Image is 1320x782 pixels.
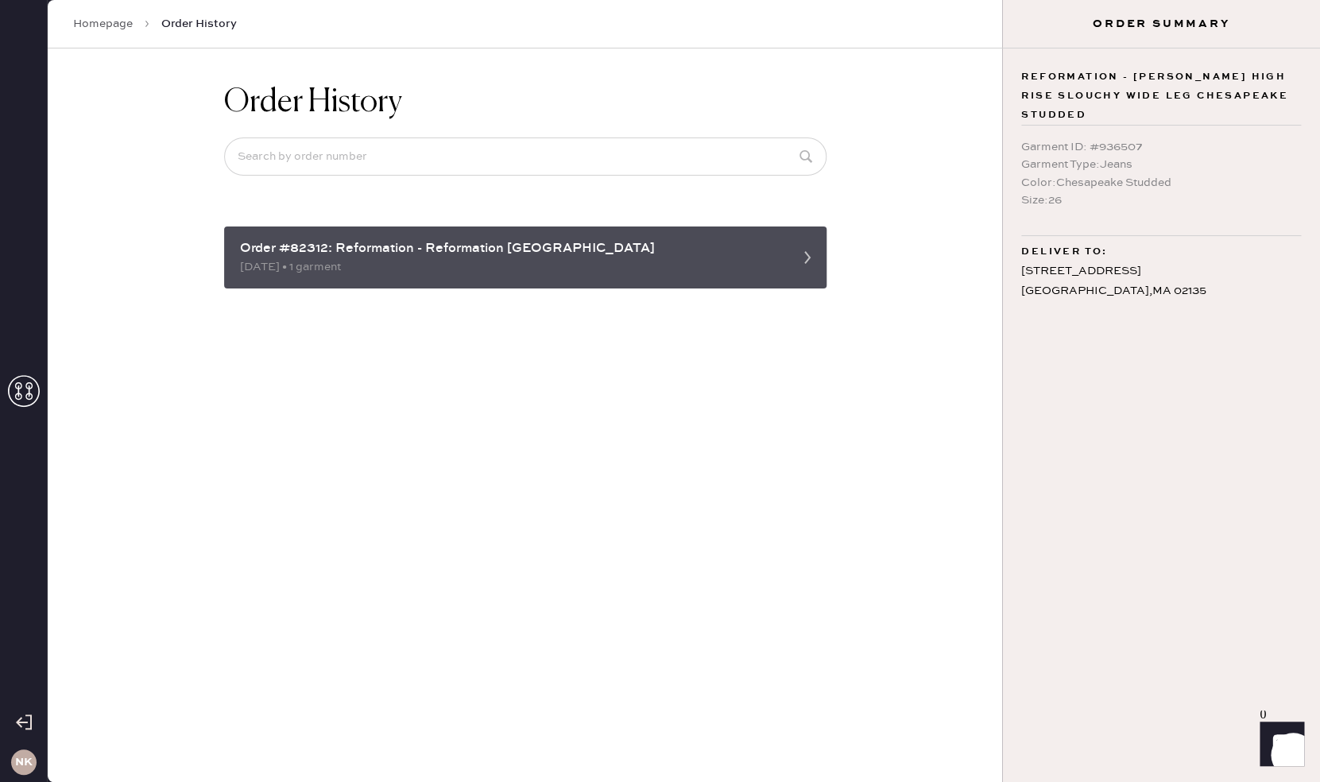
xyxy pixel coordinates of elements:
[1021,156,1301,173] div: Garment Type : Jeans
[1002,16,1320,32] h3: Order Summary
[1245,710,1313,779] iframe: Front Chat
[1021,192,1301,209] div: Size : 26
[1021,174,1301,192] div: Color : Chesapeake Studded
[1021,138,1301,156] div: Garment ID : # 936507
[73,16,133,32] a: Homepage
[240,258,782,276] div: [DATE] • 1 garment
[1021,68,1301,125] span: Reformation - [PERSON_NAME] High Rise Slouchy Wide Leg Chesapeake Studded
[224,83,402,122] h1: Order History
[240,239,782,258] div: Order #82312: Reformation - Reformation [GEOGRAPHIC_DATA]
[1021,261,1301,301] div: [STREET_ADDRESS] [GEOGRAPHIC_DATA] , MA 02135
[1021,242,1107,261] span: Deliver to:
[15,757,33,768] h3: NK
[224,137,826,176] input: Search by order number
[161,16,237,32] span: Order History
